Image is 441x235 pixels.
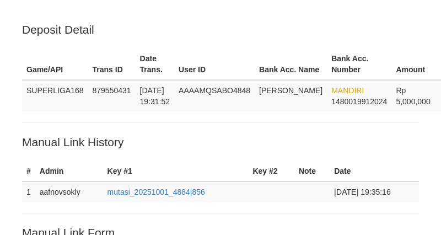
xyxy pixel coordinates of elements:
[140,86,170,106] span: [DATE] 19:31:52
[174,49,255,80] th: User ID
[179,86,250,95] span: AAAAMQSABO4848
[22,80,88,111] td: SUPERLIGA168
[331,86,364,95] span: MANDIRI
[330,161,419,181] th: Date
[259,86,322,95] span: [PERSON_NAME]
[255,49,327,80] th: Bank Acc. Name
[107,188,205,196] a: mutasi_20251001_4884|856
[22,134,419,150] p: Manual Link History
[22,161,35,181] th: #
[248,161,294,181] th: Key #2
[35,181,103,202] td: aafnovsokly
[35,161,103,181] th: Admin
[103,161,249,181] th: Key #1
[396,86,430,106] span: Rp 5,000,000
[22,22,419,38] p: Deposit Detail
[136,49,175,80] th: Date Trans.
[88,49,136,80] th: Trans ID
[22,49,88,80] th: Game/API
[22,181,35,202] td: 1
[294,161,330,181] th: Note
[327,49,391,80] th: Bank Acc. Number
[88,80,136,111] td: 879550431
[331,97,387,106] span: Copy 1480019912024 to clipboard
[330,181,419,202] td: [DATE] 19:35:16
